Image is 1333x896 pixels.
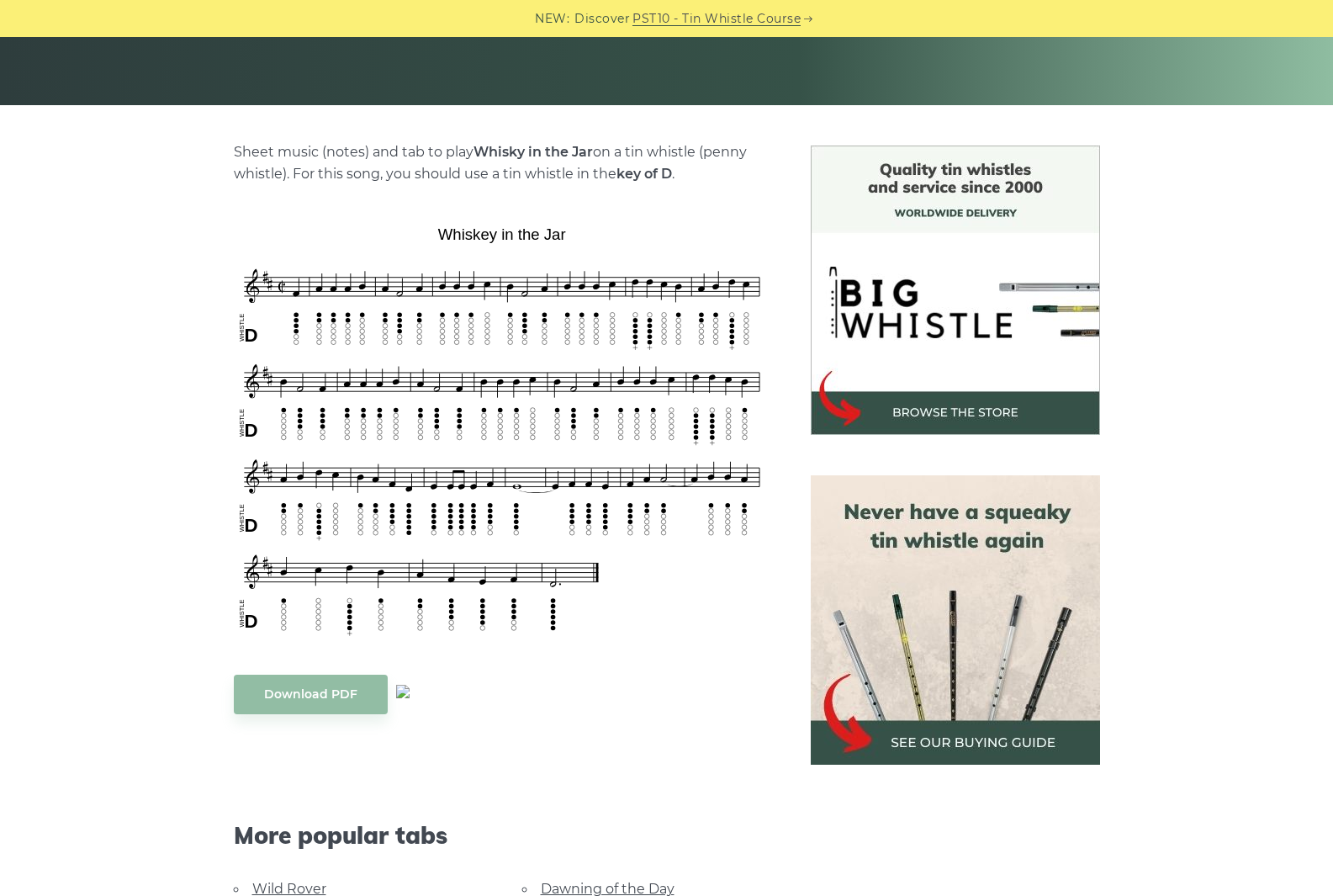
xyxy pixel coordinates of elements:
strong: key of D [616,166,672,182]
p: Sheet music (notes) and tab to play on a tin whistle (penny whistle). For this song, you should u... [234,141,770,185]
img: BigWhistle Tin Whistle Store [811,146,1100,435]
strong: Whisky in the Jar [473,144,593,160]
a: PST10 - Tin Whistle Course [632,9,801,29]
img: tin whistle buying guide [811,475,1100,765]
img: icon-fill.png [396,685,410,698]
span: NEW: [535,9,569,29]
a: Download PDF [234,675,388,714]
span: Discover [574,9,630,29]
div: Open with pdfFiller [396,683,430,705]
img: Whiskey in the Jar Tin Whistle Tab & Sheet Music [234,220,770,640]
span: More popular tabs [234,821,770,850]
